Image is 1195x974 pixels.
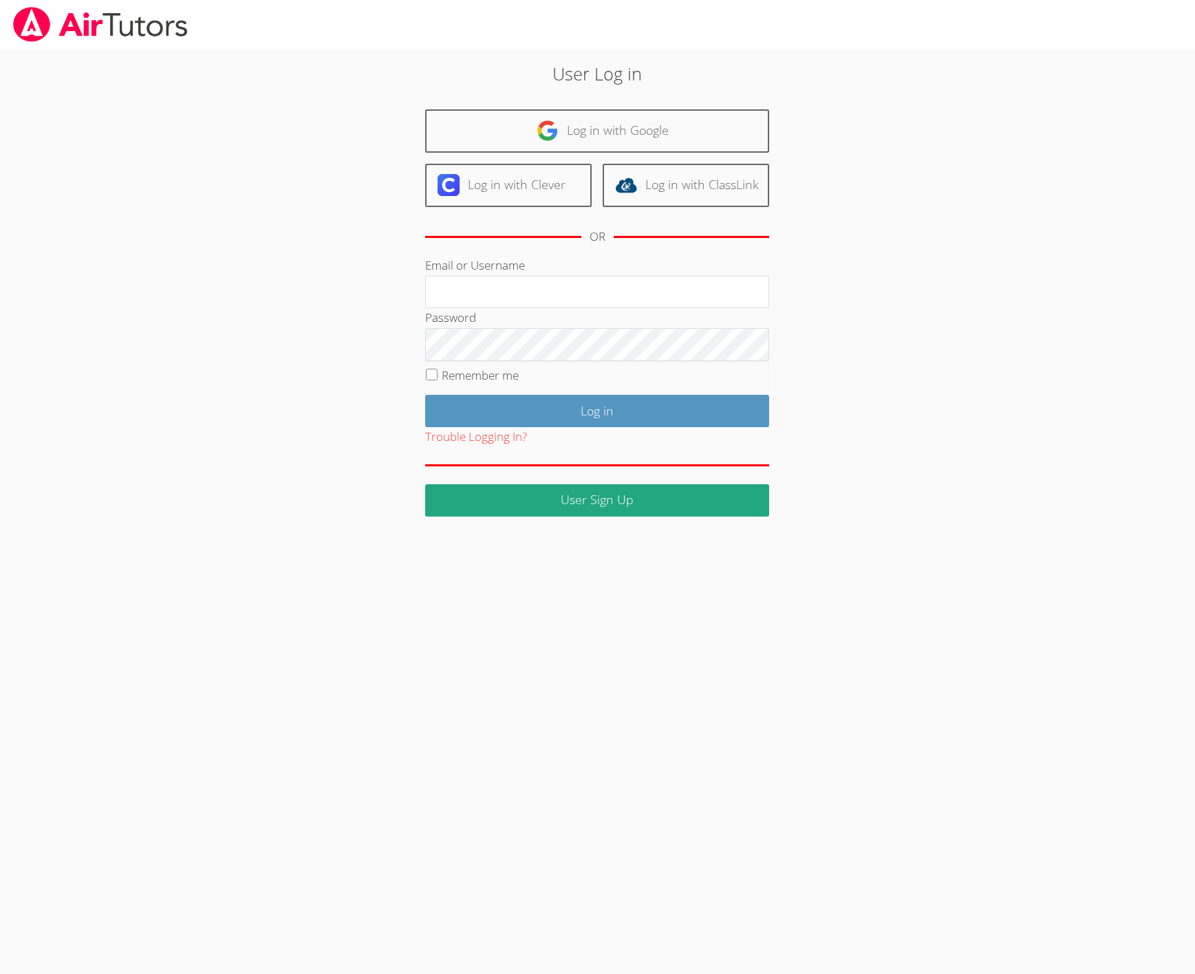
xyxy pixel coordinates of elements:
a: Log in with Clever [425,164,592,207]
img: airtutors_banner-c4298cdbf04f3fff15de1276eac7730deb9818008684d7c2e4769d2f7ddbe033.png [12,7,189,42]
a: User Sign Up [425,484,769,517]
img: google-logo-50288ca7cdecda66e5e0955fdab243c47b7ad437acaf1139b6f446037453330a.svg [537,120,559,142]
input: Log in [425,395,769,427]
a: Log in with ClassLink [603,164,769,207]
button: Trouble Logging In? [425,427,527,447]
label: Password [425,310,476,325]
h2: User Log in [275,61,921,87]
div: OR [590,227,605,247]
label: Remember me [442,367,519,383]
img: classlink-logo-d6bb404cc1216ec64c9a2012d9dc4662098be43eaf13dc465df04b49fa7ab582.svg [615,174,637,196]
label: Email or Username [425,257,525,273]
a: Log in with Google [425,109,769,153]
img: clever-logo-6eab21bc6e7a338710f1a6ff85c0baf02591cd810cc4098c63d3a4b26e2feb20.svg [438,174,460,196]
